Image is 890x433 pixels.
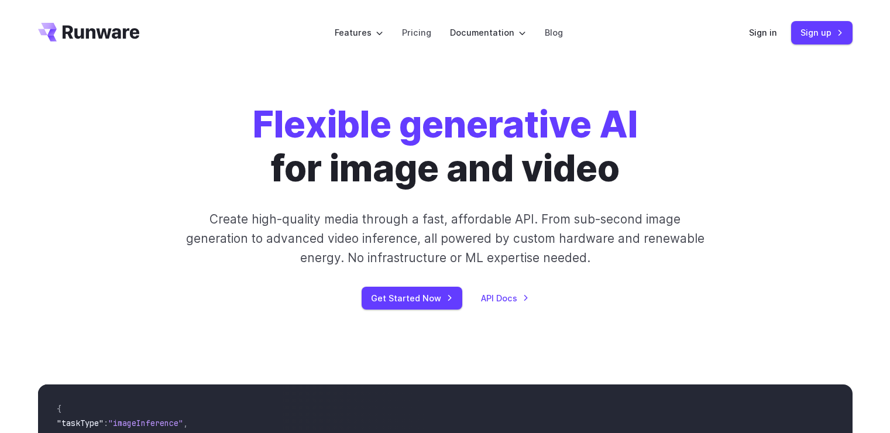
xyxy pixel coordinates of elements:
a: Sign in [749,26,777,39]
span: { [57,404,61,414]
a: API Docs [481,291,529,305]
a: Get Started Now [362,287,462,310]
label: Features [335,26,383,39]
a: Go to / [38,23,140,42]
a: Blog [545,26,563,39]
span: "taskType" [57,418,104,428]
a: Sign up [791,21,853,44]
span: , [183,418,188,428]
label: Documentation [450,26,526,39]
span: "imageInference" [108,418,183,428]
span: : [104,418,108,428]
strong: Flexible generative AI [253,102,638,146]
h1: for image and video [253,103,638,191]
a: Pricing [402,26,431,39]
p: Create high-quality media through a fast, affordable API. From sub-second image generation to adv... [184,209,706,268]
